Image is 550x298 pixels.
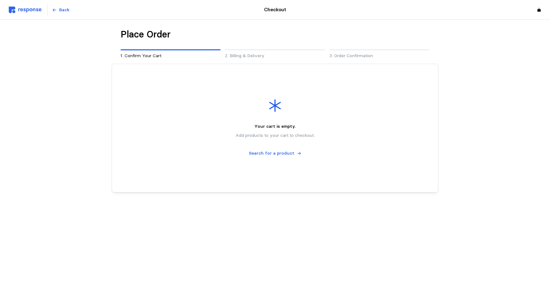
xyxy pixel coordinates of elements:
[254,123,296,130] p: Your cart is empty.
[9,7,42,13] img: svg%3e
[236,132,315,139] p: Add products to your cart to checkout.
[264,6,286,13] h4: Checkout
[59,7,69,13] p: Back
[225,52,325,59] p: 2. Billing & Delivery
[329,52,430,59] p: 3. Order Confirmation
[120,52,221,59] p: 1. Confirm Your Cart
[249,150,294,157] p: Search for a product
[120,28,171,41] h1: Place Order
[48,4,73,16] button: Back
[245,147,305,159] button: Search for a product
